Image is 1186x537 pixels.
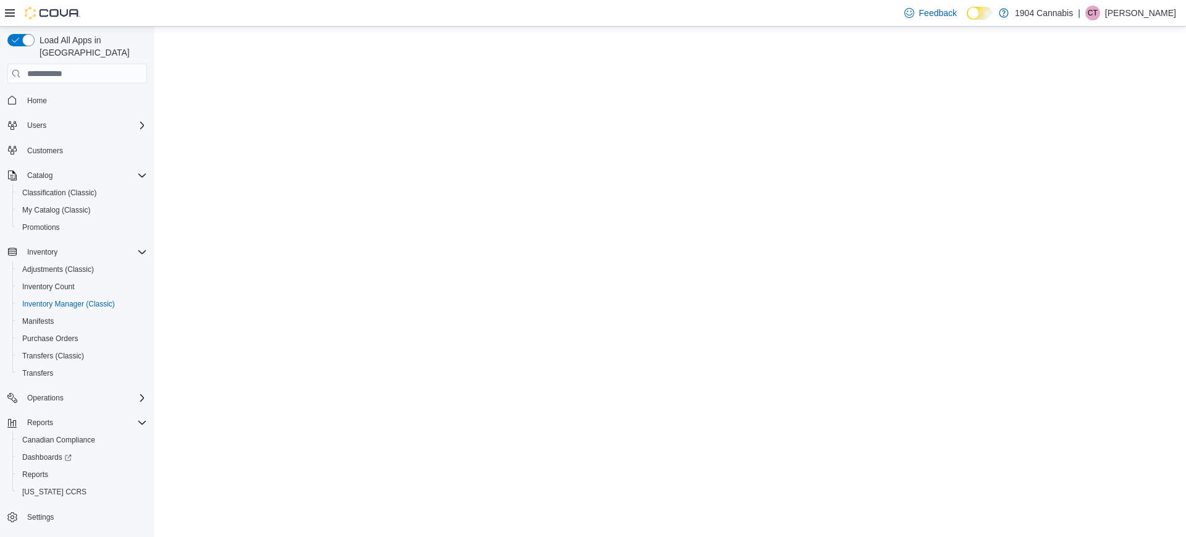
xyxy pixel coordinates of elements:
span: Purchase Orders [17,331,147,346]
button: Operations [22,391,69,405]
span: Reports [22,470,48,480]
button: Inventory [22,245,62,260]
span: Reports [17,467,147,482]
button: Inventory Count [12,278,152,295]
span: Reports [27,418,53,428]
span: Settings [22,509,147,525]
span: Canadian Compliance [22,435,95,445]
a: Canadian Compliance [17,433,100,447]
span: Catalog [27,171,53,180]
span: Reports [22,415,147,430]
button: Adjustments (Classic) [12,261,152,278]
span: My Catalog (Classic) [17,203,147,218]
span: Washington CCRS [17,484,147,499]
button: Purchase Orders [12,330,152,347]
span: Inventory Manager (Classic) [22,299,115,309]
a: Customers [22,143,68,158]
button: My Catalog (Classic) [12,201,152,219]
a: Home [22,93,52,108]
button: Settings [2,508,152,526]
button: Catalog [2,167,152,184]
a: Promotions [17,220,65,235]
button: [US_STATE] CCRS [12,483,152,501]
span: Home [27,96,47,106]
button: Transfers [12,365,152,382]
span: Dashboards [17,450,147,465]
a: Purchase Orders [17,331,83,346]
span: Settings [27,512,54,522]
button: Operations [2,389,152,407]
a: Classification (Classic) [17,185,102,200]
button: Customers [2,142,152,159]
button: Inventory [2,243,152,261]
button: Promotions [12,219,152,236]
span: Transfers [17,366,147,381]
div: Cody Tomlinson [1085,6,1100,20]
span: Home [22,92,147,108]
span: Inventory Count [17,279,147,294]
p: 1904 Cannabis [1015,6,1073,20]
span: Classification (Classic) [17,185,147,200]
button: Transfers (Classic) [12,347,152,365]
span: Users [22,118,147,133]
a: Feedback [899,1,962,25]
button: Users [22,118,51,133]
span: Inventory [27,247,57,257]
input: Dark Mode [967,7,993,20]
a: Transfers (Classic) [17,349,89,363]
a: Inventory Count [17,279,80,294]
span: Operations [22,391,147,405]
p: | [1078,6,1080,20]
span: Inventory Count [22,282,75,292]
span: Operations [27,393,64,403]
span: Customers [27,146,63,156]
a: Inventory Manager (Classic) [17,297,120,311]
span: My Catalog (Classic) [22,205,91,215]
button: Canadian Compliance [12,431,152,449]
a: Dashboards [12,449,152,466]
span: Users [27,121,46,130]
span: Promotions [17,220,147,235]
span: Feedback [919,7,957,19]
span: Transfers [22,368,53,378]
button: Reports [22,415,58,430]
a: Reports [17,467,53,482]
button: Classification (Classic) [12,184,152,201]
span: Load All Apps in [GEOGRAPHIC_DATA] [35,34,147,59]
span: Manifests [17,314,147,329]
button: Catalog [22,168,57,183]
a: Settings [22,510,59,525]
span: Inventory Manager (Classic) [17,297,147,311]
span: Transfers (Classic) [17,349,147,363]
img: Cova [25,7,80,19]
span: Catalog [22,168,147,183]
span: CT [1088,6,1098,20]
span: Canadian Compliance [17,433,147,447]
span: Purchase Orders [22,334,78,344]
button: Inventory Manager (Classic) [12,295,152,313]
span: Transfers (Classic) [22,351,84,361]
a: Transfers [17,366,58,381]
button: Reports [12,466,152,483]
span: Adjustments (Classic) [17,262,147,277]
p: [PERSON_NAME] [1105,6,1176,20]
span: Adjustments (Classic) [22,264,94,274]
span: Manifests [22,316,54,326]
button: Manifests [12,313,152,330]
span: Customers [22,143,147,158]
span: Dashboards [22,452,72,462]
span: Classification (Classic) [22,188,97,198]
a: My Catalog (Classic) [17,203,96,218]
a: Manifests [17,314,59,329]
a: [US_STATE] CCRS [17,484,91,499]
a: Dashboards [17,450,77,465]
a: Adjustments (Classic) [17,262,99,277]
button: Reports [2,414,152,431]
button: Users [2,117,152,134]
span: Inventory [22,245,147,260]
span: Promotions [22,222,60,232]
span: [US_STATE] CCRS [22,487,86,497]
button: Home [2,91,152,109]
